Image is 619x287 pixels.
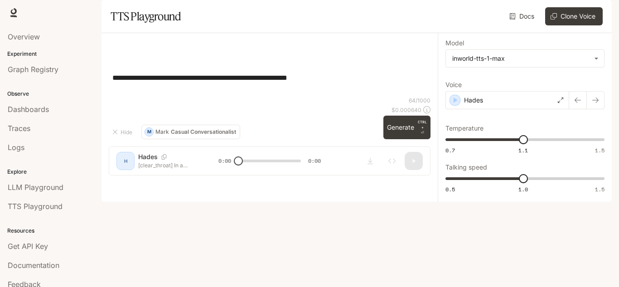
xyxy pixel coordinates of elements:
p: Casual Conversationalist [171,129,236,135]
p: Model [445,40,464,46]
button: Hide [109,125,138,139]
p: Voice [445,82,462,88]
span: 0.7 [445,146,455,154]
p: Temperature [445,125,484,131]
div: M [145,125,153,139]
a: Docs [508,7,538,25]
button: Clone Voice [545,7,603,25]
button: GenerateCTRL +⏎ [383,116,430,139]
span: 1.5 [595,146,604,154]
span: 1.0 [518,185,528,193]
p: Hades [464,96,483,105]
p: CTRL + [418,119,427,130]
p: $ 0.000640 [392,106,421,114]
p: 64 / 1000 [409,97,430,104]
div: inworld-tts-1-max [452,54,590,63]
span: 0.5 [445,185,455,193]
span: 1.5 [595,185,604,193]
span: 1.1 [518,146,528,154]
p: Talking speed [445,164,487,170]
p: Mark [155,129,169,135]
h1: TTS Playground [111,7,181,25]
div: inworld-tts-1-max [446,50,604,67]
button: MMarkCasual Conversationalist [141,125,240,139]
p: ⏎ [418,119,427,136]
